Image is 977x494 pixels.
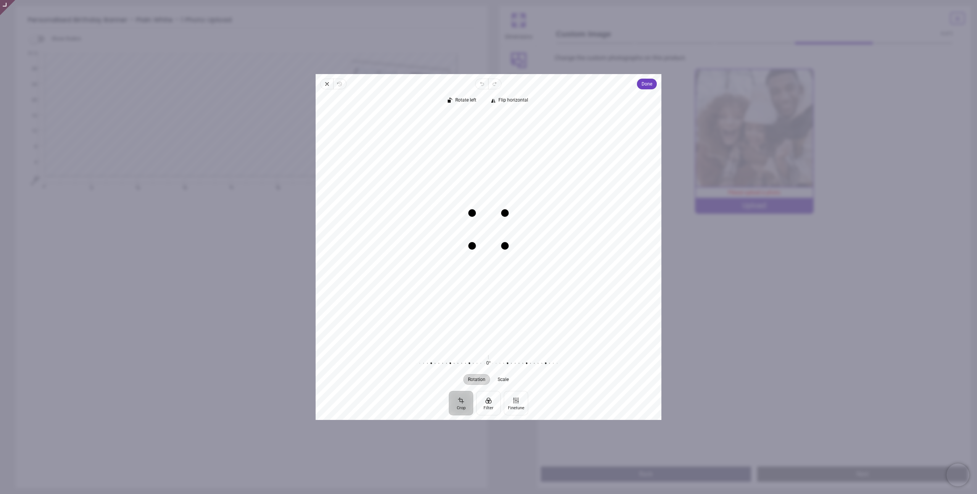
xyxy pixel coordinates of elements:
[28,12,475,28] h5: Personalised Birthday Banner - Plain White - 1 Photo Upload
[444,95,481,106] button: Rotate left
[941,31,953,37] span: 4 of 5
[696,198,813,213] div: Upload
[227,184,232,189] span: 47
[23,66,37,72] span: 28
[23,97,37,103] span: 20
[274,184,279,189] span: 59
[23,81,37,88] span: 24
[468,209,476,217] div: Drag corner tl
[455,98,476,103] span: Rotate left
[34,34,487,44] div: Show Rulers
[23,175,37,181] span: 0
[468,377,485,382] span: Rotation
[501,209,509,217] div: Drag corner tr
[637,79,657,89] button: Done
[23,144,37,150] span: 8
[468,242,476,250] div: Drag corner bl
[487,95,533,106] button: Flip horizontal
[757,467,968,482] button: Next
[498,377,509,382] span: Scale
[449,391,473,415] button: Crop
[946,463,969,486] iframe: Brevo live chat
[501,213,509,246] div: Drag edge r
[505,29,532,41] span: Dimensions
[555,54,959,62] p: Change the custom photographs on this product.
[500,46,538,86] button: Materials
[476,391,501,415] button: Filter
[23,50,37,57] span: 31.5
[508,69,530,81] span: Materials
[728,189,780,195] span: Please upload a photo
[504,391,528,415] button: Finetune
[642,79,652,89] span: Done
[493,374,513,385] button: Scale
[501,242,509,250] div: Drag corner br
[500,6,538,46] button: Dimensions
[134,184,139,189] span: 24
[40,184,45,189] span: 0
[541,467,751,482] button: Back
[468,213,476,246] div: Drag edge l
[472,242,505,250] div: Drag edge b
[23,128,37,134] span: 12
[23,159,37,166] span: 4
[23,113,37,119] span: 16
[472,209,505,217] div: Drag edge t
[181,184,185,189] span: 35
[463,374,490,385] button: Rotation
[87,184,92,189] span: 12
[498,98,528,103] span: Flip horizontal
[556,28,941,39] span: Custom Image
